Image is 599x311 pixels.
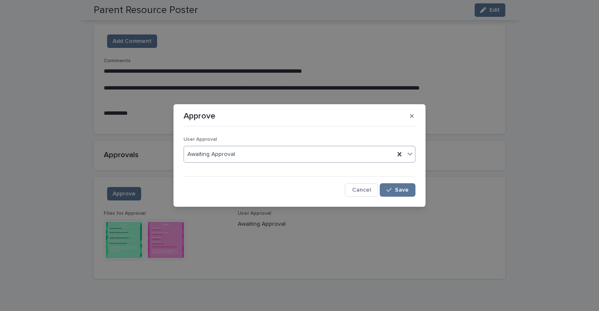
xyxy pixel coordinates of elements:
button: Cancel [345,183,378,197]
span: Awaiting Approval [187,150,235,159]
p: Approve [184,111,215,121]
span: User Approval [184,137,217,142]
button: Save [380,183,415,197]
span: Save [395,187,409,193]
span: Cancel [352,187,371,193]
